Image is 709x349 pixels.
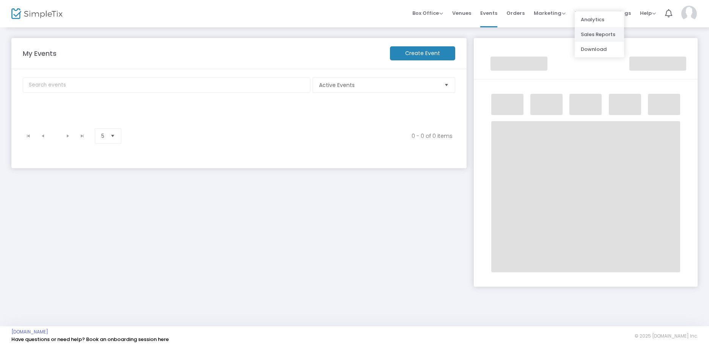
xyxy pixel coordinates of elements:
[534,9,566,17] span: Marketing
[11,336,169,343] a: Have questions or need help? Book an onboarding session here
[640,9,656,17] span: Help
[390,46,455,60] m-button: Create Event
[575,12,624,27] li: Analytics
[11,329,48,335] a: [DOMAIN_NAME]
[319,81,438,89] span: Active Events
[635,333,698,339] span: © 2025 [DOMAIN_NAME] Inc.
[480,3,497,23] span: Events
[135,132,453,140] kendo-pager-info: 0 - 0 of 0 items
[575,9,599,17] span: Reports
[608,3,631,23] span: Settings
[101,132,104,140] span: 5
[107,129,118,143] button: Select
[441,78,452,92] button: Select
[506,3,525,23] span: Orders
[575,27,624,42] li: Sales Reports
[23,77,310,93] input: Search events
[452,3,471,23] span: Venues
[575,42,624,57] li: Download
[19,48,386,58] m-panel-title: My Events
[412,9,443,17] span: Box Office
[18,106,461,125] div: Data table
